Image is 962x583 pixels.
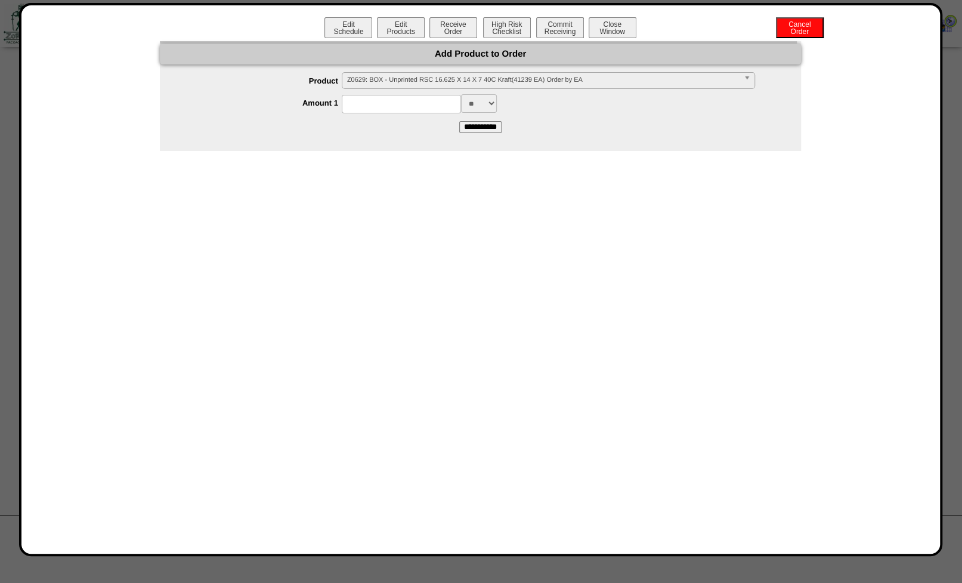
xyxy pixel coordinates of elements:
[589,17,636,38] button: CloseWindow
[482,27,534,36] a: High RiskChecklist
[776,17,824,38] button: CancelOrder
[536,17,584,38] button: CommitReceiving
[347,73,739,87] span: Z0629: BOX - Unprinted RSC 16.625 X 14 X 7 40C Kraft(41239 EA) Order by EA
[160,44,801,64] div: Add Product to Order
[587,27,638,36] a: CloseWindow
[377,17,425,38] button: EditProducts
[184,98,342,107] label: Amount 1
[429,17,477,38] button: ReceiveOrder
[324,17,372,38] button: EditSchedule
[184,76,342,85] label: Product
[483,17,531,38] button: High RiskChecklist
